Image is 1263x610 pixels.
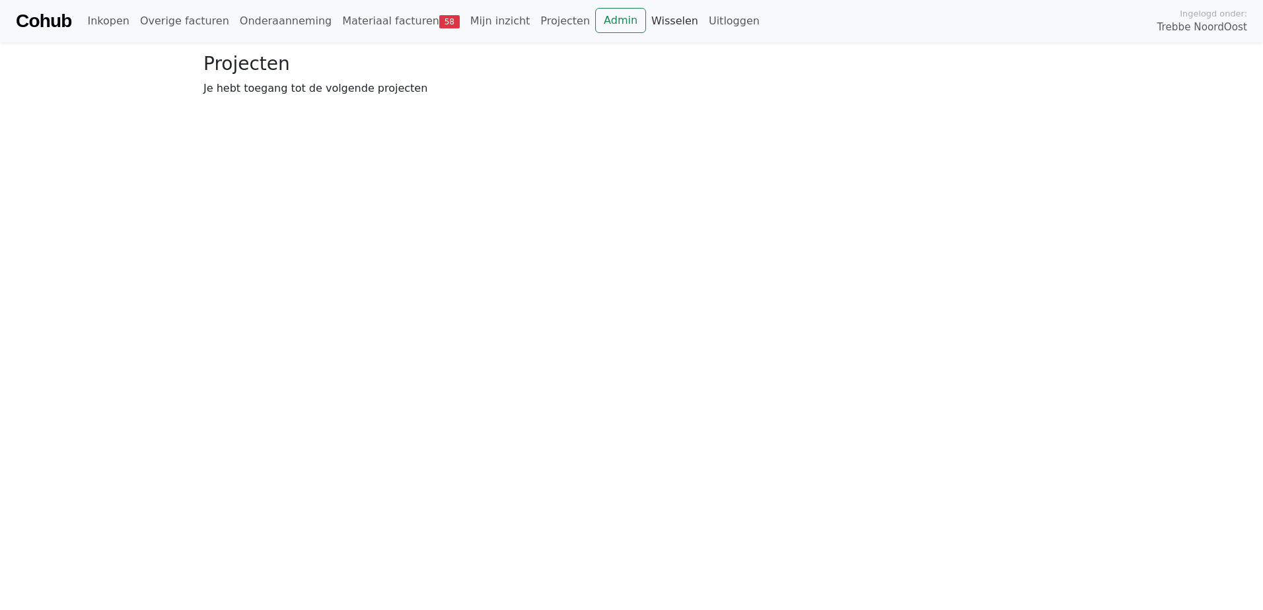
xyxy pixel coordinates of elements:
[235,8,337,34] a: Onderaanneming
[704,8,765,34] a: Uitloggen
[595,8,646,33] a: Admin
[1157,20,1247,35] span: Trebbe NoordOost
[203,81,1060,96] p: Je hebt toegang tot de volgende projecten
[203,53,1060,75] h3: Projecten
[465,8,536,34] a: Mijn inzicht
[337,8,465,34] a: Materiaal facturen58
[646,8,704,34] a: Wisselen
[535,8,595,34] a: Projecten
[439,15,460,28] span: 58
[135,8,235,34] a: Overige facturen
[82,8,134,34] a: Inkopen
[16,5,71,37] a: Cohub
[1180,7,1247,20] span: Ingelogd onder:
